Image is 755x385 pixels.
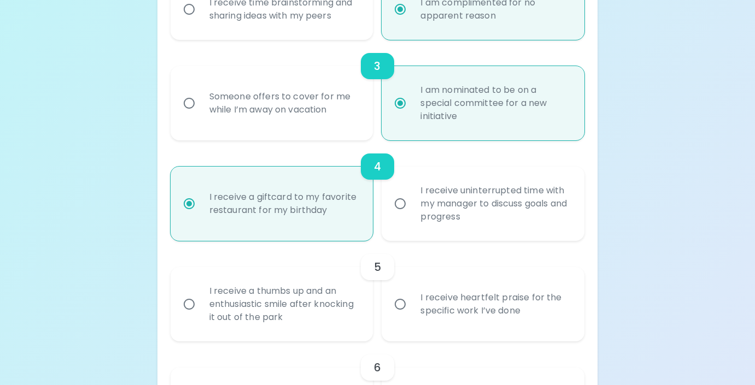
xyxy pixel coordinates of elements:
h6: 6 [374,359,381,376]
div: I receive a thumbs up and an enthusiastic smile after knocking it out of the park [201,271,367,337]
div: I receive heartfelt praise for the specific work I’ve done [412,278,578,330]
div: I am nominated to be on a special committee for a new initiative [412,70,578,136]
h6: 3 [374,57,381,75]
div: choice-group-check [171,241,585,341]
div: Someone offers to cover for me while I’m away on vacation [201,77,367,129]
div: I receive a giftcard to my favorite restaurant for my birthday [201,177,367,230]
div: choice-group-check [171,40,585,140]
h6: 5 [374,258,381,276]
div: choice-group-check [171,140,585,241]
div: I receive uninterrupted time with my manager to discuss goals and progress [412,171,578,236]
h6: 4 [374,158,381,175]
